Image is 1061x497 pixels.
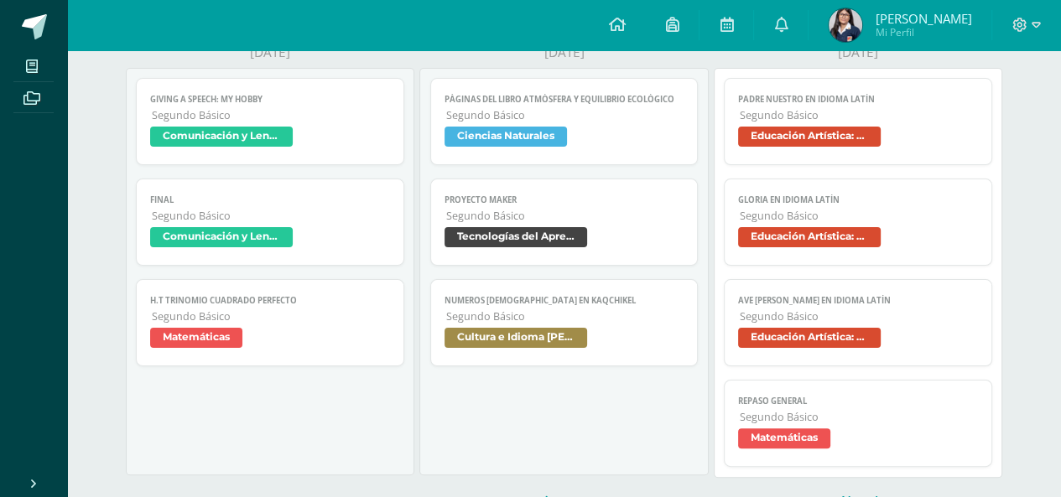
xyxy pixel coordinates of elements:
[829,8,862,42] img: 110091913e7e8b7ef55f169950911861.png
[724,179,992,266] a: Gloria en idioma latínSegundo BásicoEducación Artística: Teatro
[430,78,699,165] a: Páginas del libro atmósfera y equilibrio ecológicoSegundo BásicoCiencias Naturales
[446,209,684,223] span: Segundo Básico
[738,94,978,105] span: Padre Nuestro en idioma latín
[738,127,881,147] span: Educación Artística: Teatro
[445,127,567,147] span: Ciencias Naturales
[724,380,992,467] a: Repaso GeneralSegundo BásicoMatemáticas
[740,410,978,424] span: Segundo Básico
[875,10,971,27] span: [PERSON_NAME]
[136,179,404,266] a: FinalSegundo BásicoComunicación y Lenguaje Idioma Extranjero Inglés
[150,94,390,105] span: Giving a speech: My hobby
[446,108,684,122] span: Segundo Básico
[152,108,390,122] span: Segundo Básico
[150,194,390,205] span: Final
[152,309,390,324] span: Segundo Básico
[150,127,293,147] span: Comunicación y Lenguaje Idioma Extranjero Inglés
[126,44,414,61] div: [DATE]
[445,227,587,247] span: Tecnologías del Aprendizaje y la Comunicación
[875,25,971,39] span: Mi Perfil
[738,227,881,247] span: Educación Artística: Teatro
[738,295,978,306] span: Ave [PERSON_NAME] en idioma latín
[150,328,242,348] span: Matemáticas
[724,279,992,366] a: Ave [PERSON_NAME] en idioma latínSegundo BásicoEducación Artística: Teatro
[738,428,830,448] span: Matemáticas
[446,309,684,324] span: Segundo Básico
[430,179,699,266] a: Proyecto MakerSegundo BásicoTecnologías del Aprendizaje y la Comunicación
[740,209,978,223] span: Segundo Básico
[136,279,404,366] a: H.T Trinomio Cuadrado PerfectoSegundo BásicoMatemáticas
[419,44,708,61] div: [DATE]
[430,279,699,366] a: Numeros [DEMOGRAPHIC_DATA] en KaqchikelSegundo BásicoCultura e Idioma [PERSON_NAME] o Xinca
[150,227,293,247] span: Comunicación y Lenguaje Idioma Extranjero Inglés
[738,194,978,205] span: Gloria en idioma latín
[740,108,978,122] span: Segundo Básico
[150,295,390,306] span: H.T Trinomio Cuadrado Perfecto
[445,94,684,105] span: Páginas del libro atmósfera y equilibrio ecológico
[740,309,978,324] span: Segundo Básico
[445,295,684,306] span: Numeros [DEMOGRAPHIC_DATA] en Kaqchikel
[445,194,684,205] span: Proyecto Maker
[152,209,390,223] span: Segundo Básico
[136,78,404,165] a: Giving a speech: My hobbySegundo BásicoComunicación y Lenguaje Idioma Extranjero Inglés
[714,44,1002,61] div: [DATE]
[738,328,881,348] span: Educación Artística: Teatro
[445,328,587,348] span: Cultura e Idioma [PERSON_NAME] o Xinca
[738,396,978,406] span: Repaso General
[724,78,992,165] a: Padre Nuestro en idioma latínSegundo BásicoEducación Artística: Teatro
